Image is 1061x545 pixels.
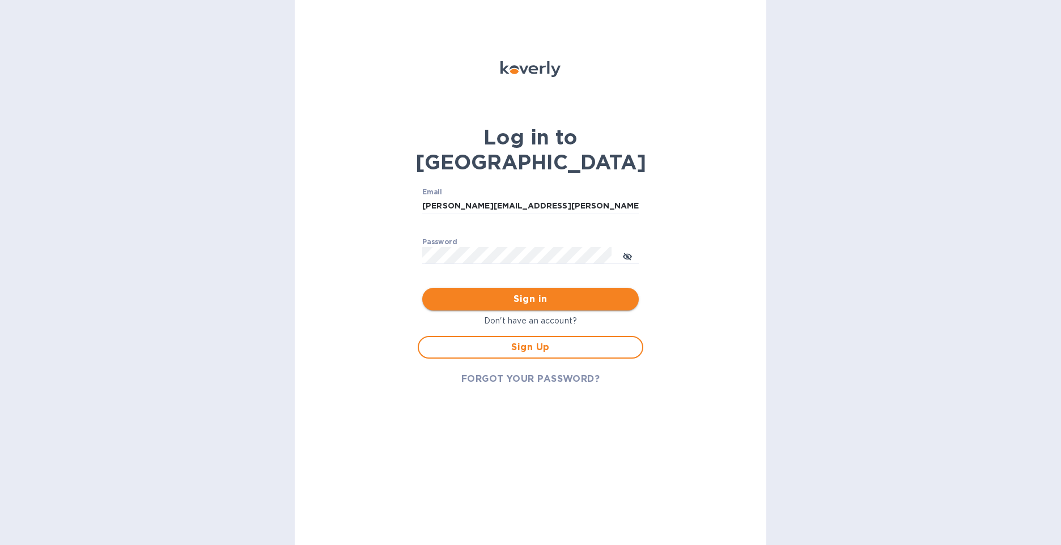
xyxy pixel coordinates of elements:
[428,340,633,354] span: Sign Up
[418,315,643,327] p: Don't have an account?
[431,292,630,306] span: Sign in
[422,239,457,246] label: Password
[500,61,561,77] img: Koverly
[418,336,643,359] button: Sign Up
[616,244,639,267] button: toggle password visibility
[415,125,646,174] b: Log in to [GEOGRAPHIC_DATA]
[422,288,639,310] button: Sign in
[422,189,442,196] label: Email
[461,372,600,386] span: FORGOT YOUR PASSWORD?
[452,368,609,390] button: FORGOT YOUR PASSWORD?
